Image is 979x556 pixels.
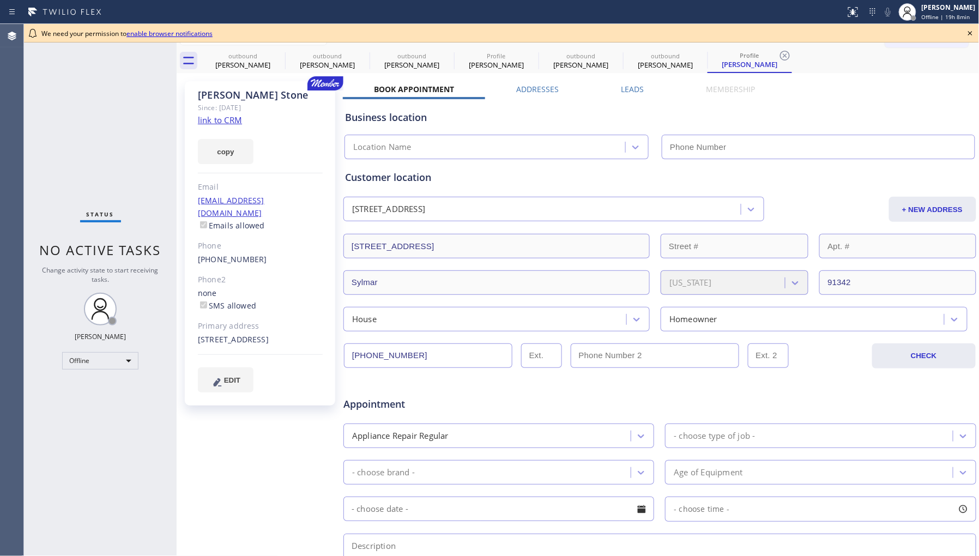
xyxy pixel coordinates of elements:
[669,313,717,325] div: Homeowner
[75,332,126,341] div: [PERSON_NAME]
[872,343,976,368] button: CHECK
[198,300,256,311] label: SMS allowed
[224,376,240,384] span: EDIT
[371,49,453,73] div: Queena William
[343,234,650,258] input: Address
[709,51,791,59] div: Profile
[455,52,537,60] div: Profile
[819,270,976,295] input: ZIP
[198,254,267,264] a: [PHONE_NUMBER]
[202,52,284,60] div: outbound
[198,240,323,252] div: Phone
[371,52,453,60] div: outbound
[371,60,453,70] div: [PERSON_NAME]
[40,241,161,259] span: No active tasks
[198,89,323,101] div: [PERSON_NAME] Stone
[198,114,242,125] a: link to CRM
[202,60,284,70] div: [PERSON_NAME]
[343,397,553,412] span: Appointment
[198,220,265,231] label: Emails allowed
[709,49,791,72] div: Michael Stone
[198,287,323,312] div: none
[352,466,415,479] div: - choose brand -
[62,352,138,370] div: Offline
[352,313,377,325] div: House
[661,234,808,258] input: Street #
[922,13,970,21] span: Offline | 19h 8min
[352,430,449,442] div: Appliance Repair Regular
[674,466,742,479] div: Age of Equipment
[43,265,159,284] span: Change activity state to start receiving tasks.
[198,320,323,333] div: Primary address
[889,197,976,222] button: + NEW ADDRESS
[198,334,323,346] div: [STREET_ADDRESS]
[662,135,975,159] input: Phone Number
[345,110,975,125] div: Business location
[198,367,253,392] button: EDIT
[922,3,976,12] div: [PERSON_NAME]
[286,52,368,60] div: outbound
[374,84,454,94] label: Book Appointment
[819,234,976,258] input: Apt. #
[352,203,425,216] div: [STREET_ADDRESS]
[343,497,654,521] input: - choose date -
[344,343,512,368] input: Phone Number
[198,181,323,194] div: Email
[748,343,789,368] input: Ext. 2
[455,60,537,70] div: [PERSON_NAME]
[521,343,562,368] input: Ext.
[198,274,323,286] div: Phone2
[540,60,622,70] div: [PERSON_NAME]
[709,59,791,69] div: [PERSON_NAME]
[198,195,264,218] a: [EMAIL_ADDRESS][DOMAIN_NAME]
[516,84,559,94] label: Addresses
[624,49,706,73] div: Rebecca Bertolina
[571,343,739,368] input: Phone Number 2
[540,49,622,73] div: Rebecca Bertolina
[624,52,706,60] div: outbound
[200,221,207,228] input: Emails allowed
[624,60,706,70] div: [PERSON_NAME]
[880,4,896,20] button: Mute
[41,29,213,38] span: We need your permission to
[198,101,323,114] div: Since: [DATE]
[200,301,207,309] input: SMS allowed
[198,139,253,164] button: copy
[202,49,284,73] div: Queena William
[455,49,537,73] div: Maureen Hikida
[286,49,368,73] div: Queena William
[674,504,729,514] span: - choose time -
[345,170,975,185] div: Customer location
[674,430,755,442] div: - choose type of job -
[353,141,412,154] div: Location Name
[126,29,213,38] a: enable browser notifications
[87,210,114,218] span: Status
[540,52,622,60] div: outbound
[286,60,368,70] div: [PERSON_NAME]
[343,270,650,295] input: City
[706,84,756,94] label: Membership
[621,84,644,94] label: Leads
